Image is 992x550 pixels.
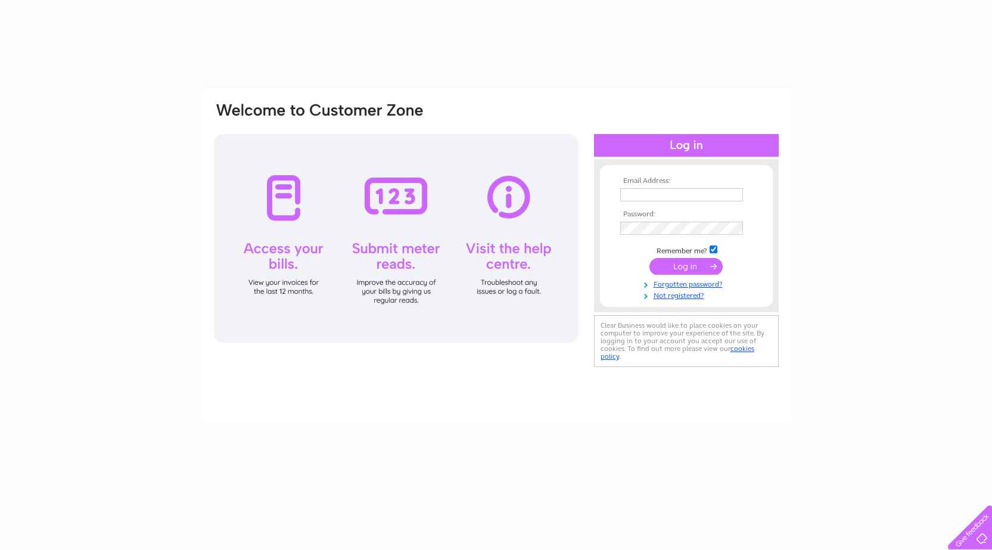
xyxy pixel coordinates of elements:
[617,210,755,219] th: Password:
[601,344,754,361] a: cookies policy
[617,177,755,185] th: Email Address:
[617,244,755,256] td: Remember me?
[594,315,779,367] div: Clear Business would like to place cookies on your computer to improve your experience of the sit...
[649,258,723,275] input: Submit
[620,278,755,289] a: Forgotten password?
[620,289,755,300] a: Not registered?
